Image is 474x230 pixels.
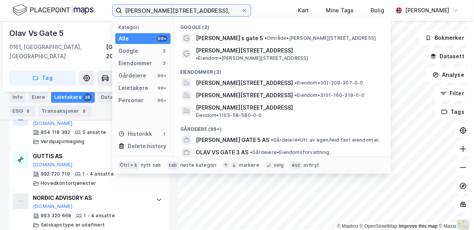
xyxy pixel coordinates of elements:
[80,107,88,115] div: 8
[180,162,217,168] div: neste kategori
[118,71,146,80] div: Gårdeiere
[167,161,179,169] div: tab
[84,213,115,219] div: 1 - 4 ansatte
[326,6,354,15] div: Mine Tags
[265,35,267,41] span: •
[9,27,65,39] div: Olav Vs Gate 5
[196,91,293,100] span: [PERSON_NAME][STREET_ADDRESS]
[434,86,471,101] button: Filter
[424,49,471,64] button: Datasett
[371,6,384,15] div: Bolig
[41,222,105,228] div: Selskapstype er udefinert
[41,171,70,177] div: 992 720 719
[271,137,380,143] span: Gårdeiere • Utl. av egen/leid fast eiendom el.
[33,162,73,168] button: [DOMAIN_NAME]
[24,107,32,115] div: 8
[122,5,241,16] input: Søk på adresse, matrikkel, gårdeiere, leietakere eller personer
[271,137,273,143] span: •
[303,162,319,168] div: avbryt
[196,34,263,43] span: [PERSON_NAME] s gate 5
[239,162,259,168] div: markere
[274,162,284,168] div: velg
[118,161,139,169] div: Ctrl + k
[265,35,376,41] span: Område • [PERSON_NAME][STREET_ADDRESS]
[161,48,168,54] div: 2
[174,63,391,77] div: Eiendommer (3)
[196,103,382,112] span: [PERSON_NAME][STREET_ADDRESS]
[38,106,91,117] div: Transaksjoner
[435,104,471,120] button: Tags
[196,46,293,55] span: [PERSON_NAME][STREET_ADDRESS]
[33,203,73,210] button: [DOMAIN_NAME]
[33,193,148,203] div: NORDIC ADVISORY AS
[41,129,70,135] div: 854 118 382
[98,92,136,103] div: Datasett
[161,60,168,66] div: 3
[82,129,106,135] div: 5 ansatte
[435,193,474,230] iframe: Chat Widget
[29,92,48,103] div: Eiere
[118,34,129,43] div: Alle
[118,83,148,93] div: Leietakere
[196,148,248,157] span: OLAV VS GATE 3 AS
[118,46,138,56] div: Google
[196,55,308,61] span: Eiendom • [PERSON_NAME][STREET_ADDRESS]
[157,97,168,103] div: 99+
[12,3,94,17] img: logo.f888ab2527a4732fd821a326f86c7f29.svg
[174,18,391,32] div: Google (2)
[435,193,474,230] div: Kontrollprogram for chat
[157,36,168,42] div: 99+
[196,55,198,61] span: •
[161,131,168,137] div: 1
[250,149,252,155] span: •
[33,152,148,161] div: GUTTIS AS
[337,223,358,229] a: Mapbox
[294,92,364,98] span: Eiendom • 3101-160-319-0-0
[360,223,397,229] a: OpenStreetMap
[196,135,269,145] span: [PERSON_NAME] GATE 5 AS
[405,6,449,15] div: [PERSON_NAME]
[157,85,168,91] div: 99+
[290,161,302,169] div: esc
[174,120,391,134] div: Gårdeiere (99+)
[196,112,262,118] span: Eiendom • 1103-58-580-0-0
[41,180,96,186] div: Hovedkontortjenester
[399,223,438,229] a: Improve this map
[118,24,171,30] div: Kategori
[51,92,95,103] div: Leietakere
[157,73,168,79] div: 99+
[41,139,84,145] div: Verdipapirmegling
[294,92,297,98] span: •
[196,78,293,88] span: [PERSON_NAME][STREET_ADDRESS]
[118,96,144,105] div: Personer
[9,106,35,117] div: ESG
[41,213,71,219] div: 993 320 668
[294,80,297,86] span: •
[141,162,161,168] div: nytt søk
[250,149,329,156] span: Gårdeiere • Eiendomsforvaltning
[9,42,106,61] div: 0161, [GEOGRAPHIC_DATA], [GEOGRAPHIC_DATA]
[82,171,114,177] div: 1 - 4 ansatte
[298,6,309,15] div: Kart
[419,30,471,46] button: Bokmerker
[9,70,76,86] button: Tag
[106,42,169,61] div: [GEOGRAPHIC_DATA], 209/307
[118,129,152,139] div: Historikk
[426,67,471,83] button: Analyse
[118,59,152,68] div: Eiendommer
[33,120,73,127] button: [DOMAIN_NAME]
[294,80,363,86] span: Eiendom • 301-209-307-0-0
[9,92,26,103] div: Info
[83,93,92,101] div: 38
[128,142,166,151] div: Delete history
